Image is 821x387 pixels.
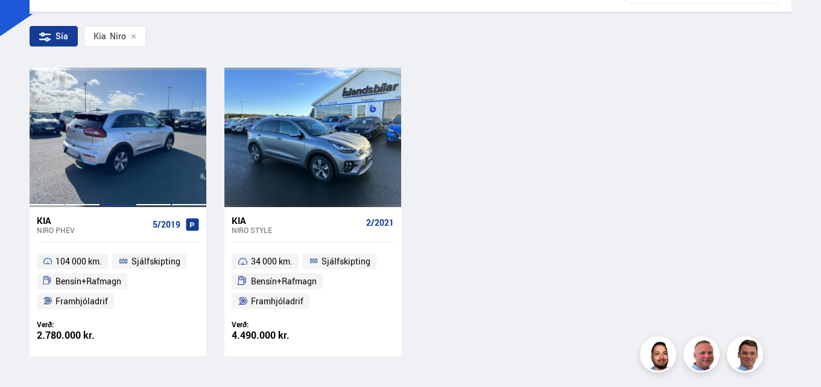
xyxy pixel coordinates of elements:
[366,218,394,228] span: 2/2021
[37,215,148,226] div: Kia
[232,320,313,329] div: Verð:
[37,330,118,341] div: 2.780.000 kr.
[224,207,401,356] a: Kia Niro STYLE 2/2021 34 000 km. Sjálfskipting Bensín+Rafmagn Framhjóladrif Verð: 4.490.000 kr.
[322,254,370,269] span: Sjálfskipting
[153,220,180,229] span: 5/2019
[232,330,313,341] div: 4.490.000 kr.
[94,31,106,41] div: Kia
[642,338,678,374] img: nhp88E3Fdnt1Opn2.png
[37,320,118,329] div: Verð:
[232,226,361,234] div: Niro STYLE
[30,207,206,356] a: Kia Niro PHEV 5/2019 104 000 km. Sjálfskipting Bensín+Rafmagn Framhjóladrif Verð: 2.780.000 kr.
[251,294,303,309] span: Framhjóladrif
[251,254,293,269] span: 34 000 km.
[251,274,317,289] span: Bensín+Rafmagn
[37,226,148,234] div: Niro PHEV
[132,254,180,269] span: Sjálfskipting
[94,31,126,41] span: Niro
[10,5,46,41] button: Opna LiveChat spjallviðmót
[685,338,721,374] img: siFngHWaQ9KaOqBr.png
[30,26,78,46] div: Sía
[232,215,361,226] div: Kia
[55,254,102,269] span: 104 000 km.
[729,338,765,374] img: FbJEzSuNWCJXmdc-.webp
[55,274,121,289] span: Bensín+Rafmagn
[55,294,108,309] span: Framhjóladrif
